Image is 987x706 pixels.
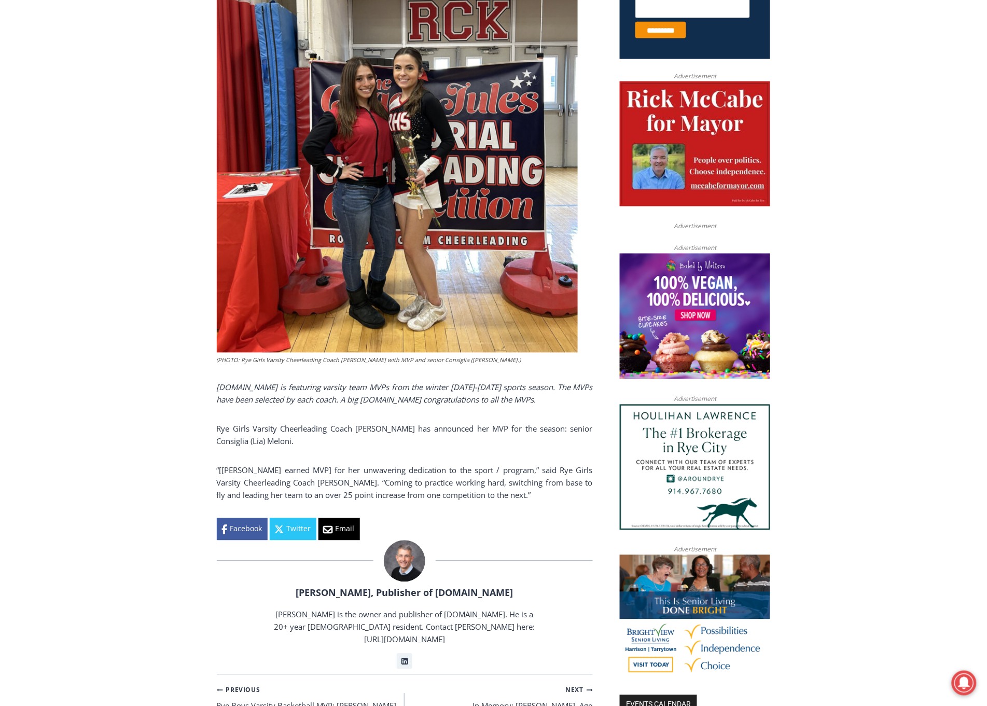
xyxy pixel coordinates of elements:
[262,1,490,101] div: Apply Now <> summer and RHS senior internships available
[620,81,770,207] img: McCabe for Mayor
[217,382,593,405] em: [DOMAIN_NAME] is featuring varsity team MVPs from the winter [DATE]-[DATE] sports season. The MVP...
[620,555,770,681] img: Brightview Senior Living
[273,608,536,646] p: [PERSON_NAME] is the owner and publisher of [DOMAIN_NAME]. He is a 20+ year [DEMOGRAPHIC_DATA] re...
[663,545,727,555] span: Advertisement
[565,685,592,695] small: Next
[217,518,268,540] a: Facebook
[296,587,513,599] a: [PERSON_NAME], Publisher of [DOMAIN_NAME]
[271,103,481,127] span: Intern @ [DOMAIN_NAME]
[217,423,593,448] p: Rye Girls Varsity Cheerleading Coach [PERSON_NAME] has announced her MVP for the season: senior C...
[663,71,727,81] span: Advertisement
[663,243,727,253] span: Advertisement
[270,518,316,540] a: Twitter
[217,685,260,695] small: Previous
[663,394,727,404] span: Advertisement
[620,254,770,379] img: Baked by Melissa
[663,222,727,231] span: Advertisement
[318,518,360,540] a: Email
[217,356,578,365] figcaption: (PHOTO: Rye Girls Varsity Cheerleading Coach [PERSON_NAME] with MVP and senior Consiglia ([PERSON...
[620,405,770,530] img: Houlihan Lawrence The #1 Brokerage in Rye City
[217,464,593,502] p: “[[PERSON_NAME] earned MVP] for her unwavering dedication to the sport / program,” said Rye Girls...
[249,101,503,129] a: Intern @ [DOMAIN_NAME]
